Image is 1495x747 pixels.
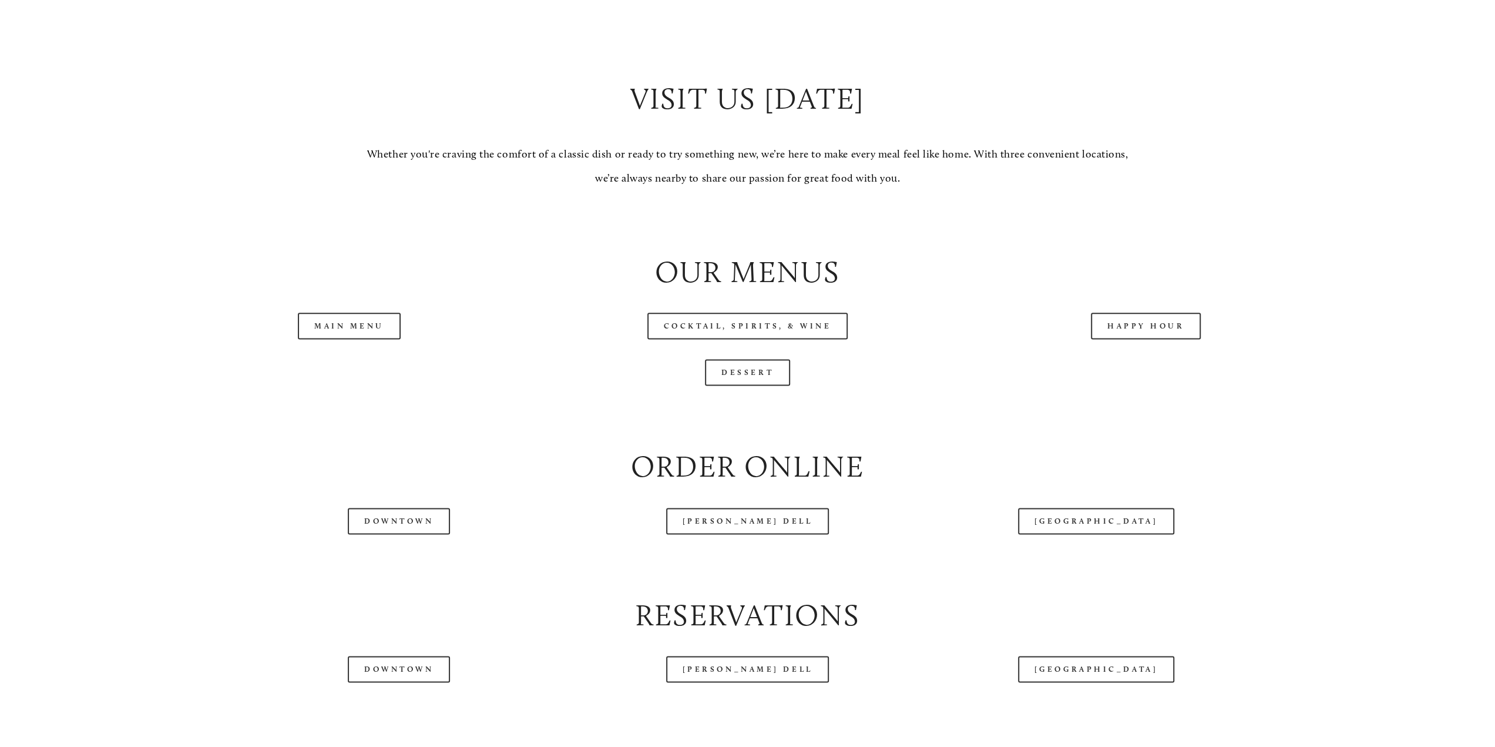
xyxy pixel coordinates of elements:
a: Cocktail, Spirits, & Wine [647,313,848,339]
a: Happy Hour [1091,313,1201,339]
a: [PERSON_NAME] Dell [666,656,829,682]
h2: Reservations [160,594,1335,636]
a: Main Menu [298,313,401,339]
h2: Our Menus [160,251,1335,293]
h2: Order Online [160,445,1335,487]
a: [GEOGRAPHIC_DATA] [1018,508,1174,534]
p: Whether you're craving the comfort of a classic dish or ready to try something new, we’re here to... [360,142,1136,191]
a: Dessert [705,359,790,386]
a: [GEOGRAPHIC_DATA] [1018,656,1174,682]
a: Downtown [348,656,450,682]
a: Downtown [348,508,450,534]
a: [PERSON_NAME] Dell [666,508,829,534]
